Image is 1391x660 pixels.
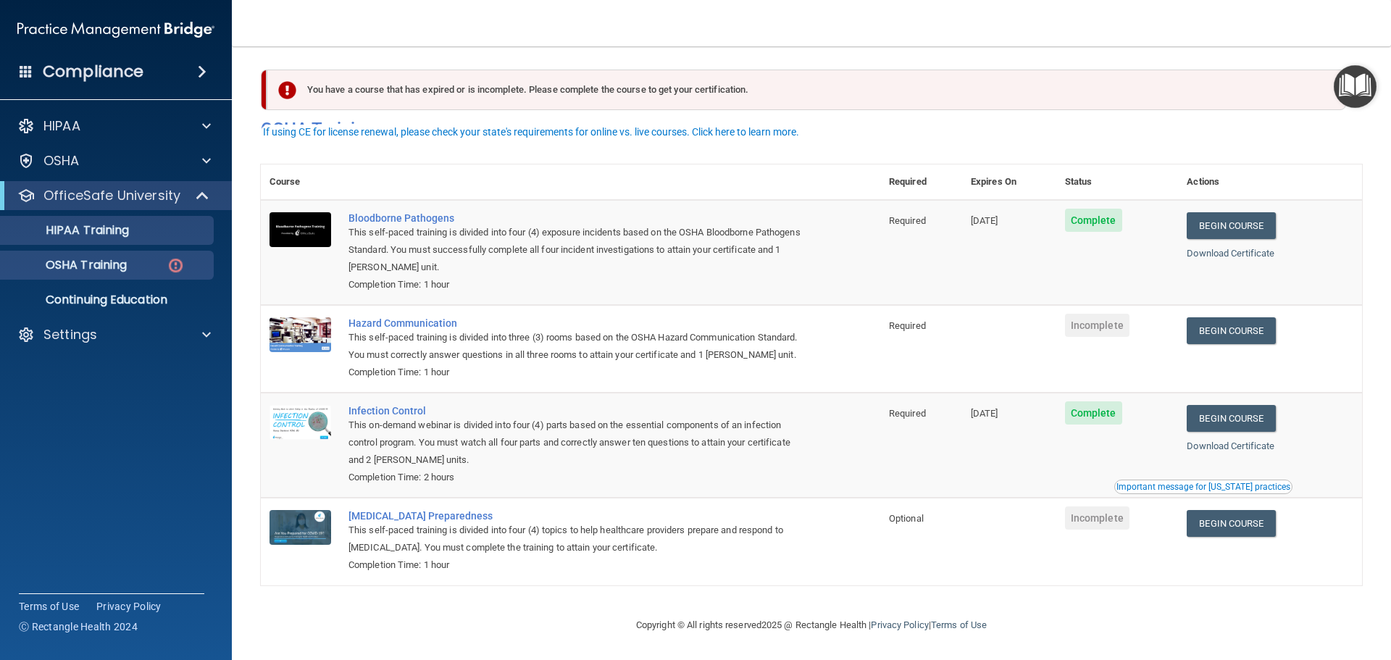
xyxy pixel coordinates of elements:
[17,117,211,135] a: HIPAA
[1187,510,1275,537] a: Begin Course
[9,258,127,272] p: OSHA Training
[889,513,924,524] span: Optional
[971,215,998,226] span: [DATE]
[17,152,211,170] a: OSHA
[871,619,928,630] a: Privacy Policy
[278,81,296,99] img: exclamation-circle-solid-danger.72ef9ffc.png
[1116,483,1290,491] div: Important message for [US_STATE] practices
[348,276,808,293] div: Completion Time: 1 hour
[889,408,926,419] span: Required
[1065,314,1129,337] span: Incomplete
[17,326,211,343] a: Settings
[261,119,1362,139] h4: OSHA Training
[9,223,129,238] p: HIPAA Training
[348,417,808,469] div: This on-demand webinar is divided into four (4) parts based on the essential components of an inf...
[43,152,80,170] p: OSHA
[348,212,808,224] a: Bloodborne Pathogens
[19,619,138,634] span: Ⓒ Rectangle Health 2024
[348,364,808,381] div: Completion Time: 1 hour
[880,164,962,200] th: Required
[261,125,801,139] button: If using CE for license renewal, please check your state's requirements for online vs. live cours...
[1178,164,1362,200] th: Actions
[971,408,998,419] span: [DATE]
[17,15,214,44] img: PMB logo
[1065,401,1122,425] span: Complete
[931,619,987,630] a: Terms of Use
[1187,405,1275,432] a: Begin Course
[1187,212,1275,239] a: Begin Course
[889,215,926,226] span: Required
[167,256,185,275] img: danger-circle.6113f641.png
[1065,209,1122,232] span: Complete
[43,187,180,204] p: OfficeSafe University
[267,70,1346,110] div: You have a course that has expired or is incomplete. Please complete the course to get your certi...
[43,326,97,343] p: Settings
[1056,164,1179,200] th: Status
[1187,248,1274,259] a: Download Certificate
[962,164,1056,200] th: Expires On
[96,599,162,614] a: Privacy Policy
[348,317,808,329] a: Hazard Communication
[263,127,799,137] div: If using CE for license renewal, please check your state's requirements for online vs. live cours...
[1114,480,1292,494] button: Read this if you are a dental practitioner in the state of CA
[19,599,79,614] a: Terms of Use
[348,405,808,417] a: Infection Control
[43,62,143,82] h4: Compliance
[261,164,340,200] th: Course
[1065,506,1129,530] span: Incomplete
[1334,65,1377,108] button: Open Resource Center
[348,329,808,364] div: This self-paced training is divided into three (3) rooms based on the OSHA Hazard Communication S...
[348,510,808,522] a: [MEDICAL_DATA] Preparedness
[1187,317,1275,344] a: Begin Course
[889,320,926,331] span: Required
[43,117,80,135] p: HIPAA
[348,522,808,556] div: This self-paced training is divided into four (4) topics to help healthcare providers prepare and...
[547,602,1076,648] div: Copyright © All rights reserved 2025 @ Rectangle Health | |
[1187,440,1274,451] a: Download Certificate
[17,187,210,204] a: OfficeSafe University
[9,293,207,307] p: Continuing Education
[348,224,808,276] div: This self-paced training is divided into four (4) exposure incidents based on the OSHA Bloodborne...
[348,556,808,574] div: Completion Time: 1 hour
[348,469,808,486] div: Completion Time: 2 hours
